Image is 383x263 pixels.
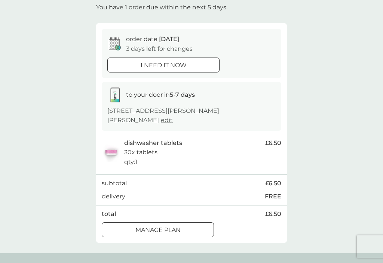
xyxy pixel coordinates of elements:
p: subtotal [102,179,127,188]
p: 3 days left for changes [126,44,193,54]
p: i need it now [141,61,187,70]
span: £6.50 [265,138,281,148]
p: You have 1 order due within the next 5 days. [96,3,227,12]
p: total [102,209,116,219]
span: [DATE] [159,35,179,43]
a: edit [161,117,173,124]
p: [STREET_ADDRESS][PERSON_NAME][PERSON_NAME] [107,106,276,125]
p: 30x tablets [124,148,157,157]
strong: 5-7 days [170,91,195,98]
p: Manage plan [135,225,181,235]
button: i need it now [107,58,220,72]
p: order date [126,34,179,44]
span: £6.50 [265,179,281,188]
span: to your door in [126,91,195,98]
p: dishwasher tablets [124,138,182,148]
span: £6.50 [265,209,281,219]
p: delivery [102,192,125,201]
p: FREE [265,192,281,201]
p: qty : 1 [124,157,137,167]
button: Manage plan [102,222,214,237]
